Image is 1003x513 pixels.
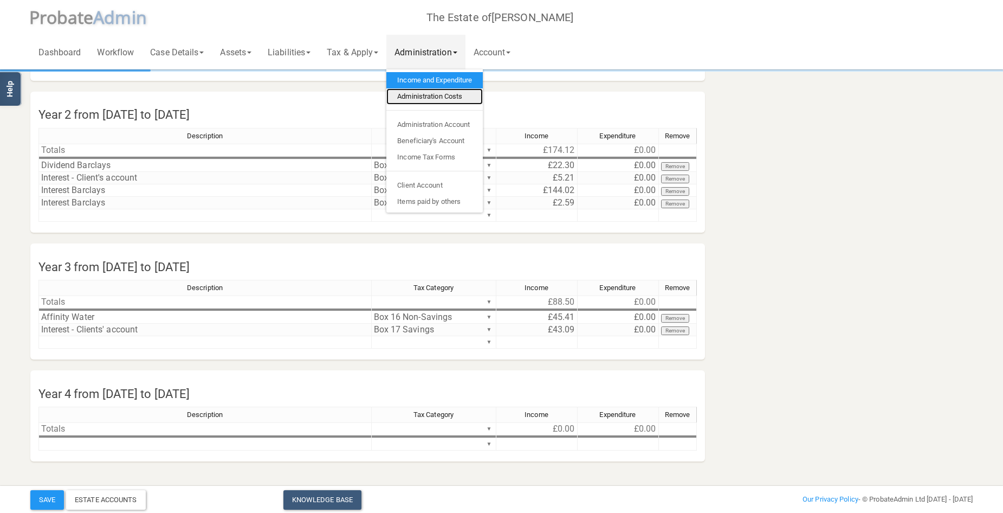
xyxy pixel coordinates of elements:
td: £0.00 [578,422,659,435]
a: Administration Account [386,117,483,133]
a: Account [465,35,519,69]
td: Box 17 Savings [372,184,496,197]
span: A [93,5,147,29]
span: robate [40,5,94,29]
td: Box 16 Non-Savings [372,311,496,324]
div: ▼ [485,324,494,335]
a: Workflow [89,35,142,69]
span: Tax Category [413,284,454,292]
td: Box 17 Savings [372,324,496,336]
div: ▼ [485,296,494,307]
td: Interest Barclays [38,184,372,197]
td: £5.21 [496,172,578,184]
span: Remove [665,132,690,140]
span: Expenditure [599,411,636,419]
button: Remove [661,187,690,196]
td: Interest - Clients' account [38,324,372,336]
div: ▼ [485,159,494,171]
div: - © ProbateAdmin Ltd [DATE] - [DATE] [661,493,981,506]
td: £0.00 [578,324,659,336]
td: £0.00 [578,311,659,324]
a: Liabilities [260,35,319,69]
button: Remove [661,162,690,171]
div: ▼ [485,209,494,221]
a: Income and Expenditure [386,72,483,88]
td: £22.30 [496,159,578,172]
span: Remove [665,284,690,292]
h4: Year 3 from [DATE] to [DATE] [30,254,590,280]
td: £0.00 [578,184,659,197]
div: ▼ [485,438,494,450]
td: £0.00 [496,422,578,435]
span: Expenditure [599,284,636,292]
button: Remove [661,200,690,208]
td: £0.00 [578,172,659,184]
span: Remove [665,411,690,419]
a: Knowledge Base [283,490,361,510]
h4: Year 2 from [DATE] to [DATE] [30,102,590,128]
a: Case Details [142,35,212,69]
td: Totals [38,422,372,435]
span: Income [525,284,548,292]
td: £0.00 [578,144,659,157]
td: Box 18 Dividend [372,159,496,172]
span: P [29,5,94,29]
td: £174.12 [496,144,578,157]
span: Income [525,411,548,419]
div: Estate Accounts [66,490,146,510]
button: Remove [661,326,690,335]
td: Interest - Client's account [38,172,372,184]
td: Interest Barclays [38,197,372,209]
td: £88.50 [496,296,578,309]
a: Our Privacy Policy [803,495,858,503]
h4: Year 4 from [DATE] to [DATE] [30,381,590,407]
span: Description [187,284,223,292]
span: Tax Category [413,411,454,419]
div: ▼ [485,172,494,183]
span: Description [187,132,223,140]
div: ▼ [485,184,494,196]
a: Administration [386,35,465,69]
td: Totals [38,296,372,309]
div: ▼ [485,144,494,156]
td: Totals [38,144,372,157]
a: Tax & Apply [319,35,386,69]
span: Expenditure [599,132,636,140]
a: Assets [212,35,260,69]
td: £43.09 [496,324,578,336]
div: ▼ [485,197,494,208]
button: Save [30,490,64,510]
button: Remove [661,314,690,323]
td: Box 17 Savings [372,172,496,184]
td: £2.59 [496,197,578,209]
td: £45.41 [496,311,578,324]
td: Affinity Water [38,311,372,324]
span: Income [525,132,548,140]
td: Dividend Barclays [38,159,372,172]
a: Beneficiary's Account [386,133,483,149]
a: Income Tax Forms [386,149,483,165]
a: Client Account [386,177,483,194]
a: Administration Costs [386,88,483,105]
span: dmin [104,5,146,29]
td: £0.00 [578,197,659,209]
td: Box 17 Savings [372,197,496,209]
div: ▼ [485,311,494,323]
td: £0.00 [578,159,659,172]
div: ▼ [485,423,494,434]
a: Dashboard [30,35,89,69]
div: ▼ [485,336,494,348]
span: Description [187,411,223,419]
td: £0.00 [578,296,659,309]
button: Remove [661,175,690,183]
a: Items paid by others [386,194,483,210]
td: £144.02 [496,184,578,197]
